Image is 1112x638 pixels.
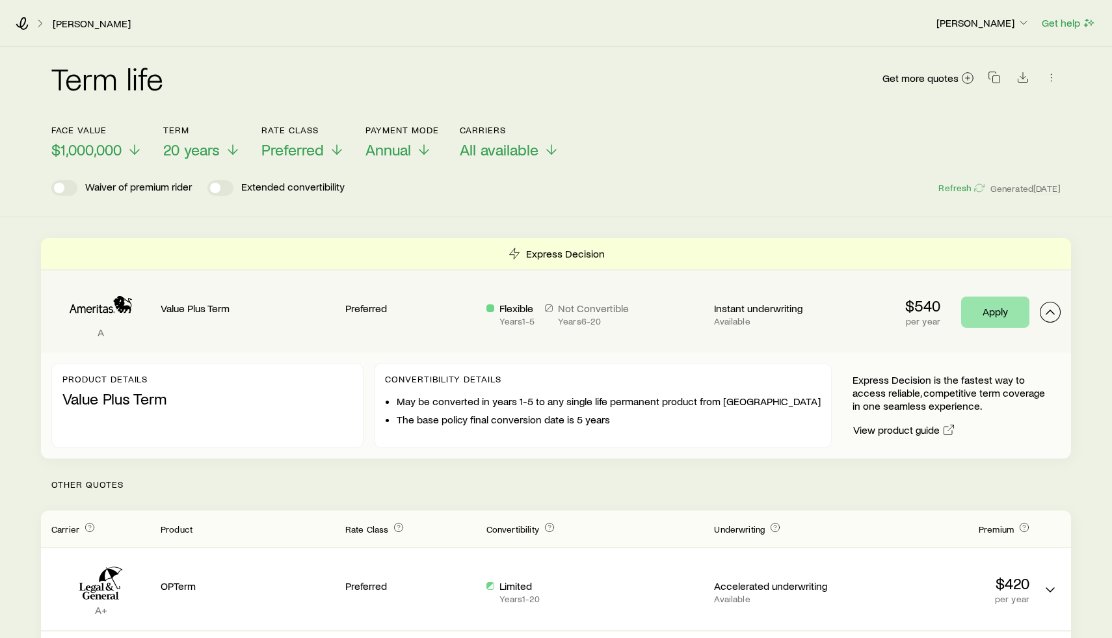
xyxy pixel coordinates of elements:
a: Download CSV [1014,73,1032,86]
p: per year [905,316,940,326]
p: Other Quotes [41,459,1071,511]
span: Rate Class [345,524,389,535]
p: Rate Class [261,125,345,135]
p: Preferred [345,302,476,315]
p: A [51,326,150,339]
p: Accelerated underwriting [714,579,845,592]
button: Rate ClassPreferred [261,125,345,159]
span: $1,000,000 [51,140,122,159]
p: Express Decision is the fastest way to access reliable, competitive term coverage in one seamless... [853,373,1050,412]
p: Years 1 - 5 [499,316,535,326]
span: Convertibility [486,524,539,535]
p: Waiver of premium rider [85,180,192,196]
p: Face value [51,125,142,135]
p: $540 [905,297,940,315]
span: [DATE] [1033,183,1061,194]
button: Term20 years [163,125,241,159]
p: Carriers [460,125,559,135]
p: Convertibility Details [385,374,821,384]
a: [PERSON_NAME] [52,18,131,30]
span: Carrier [51,524,79,535]
button: Refresh [938,182,985,194]
button: Get help [1041,16,1096,31]
button: [PERSON_NAME] [936,16,1031,31]
a: Get more quotes [882,71,975,86]
span: Preferred [261,140,324,159]
p: [PERSON_NAME] [936,16,1030,29]
span: Product [161,524,192,535]
p: Payment Mode [365,125,439,135]
div: Term quotes [41,238,1071,459]
p: Instant underwriting [714,302,845,315]
p: OPTerm [161,579,335,592]
a: Apply [961,297,1029,328]
p: Preferred [345,579,476,592]
p: Value Plus Term [161,302,335,315]
p: Term [163,125,241,135]
p: Not Convertible [558,302,629,315]
span: Get more quotes [882,73,959,83]
p: Available [714,594,845,604]
p: Value Plus Term [62,390,352,408]
button: Face value$1,000,000 [51,125,142,159]
a: View product guide [853,423,956,438]
p: per year [855,594,1029,604]
h2: Term life [51,62,163,94]
span: All available [460,140,538,159]
li: May be converted in years 1-5 to any single life permanent product from [GEOGRAPHIC_DATA] [397,395,821,408]
p: Extended convertibility [241,180,345,196]
span: Annual [365,140,411,159]
p: A+ [51,604,150,617]
p: Available [714,316,845,326]
span: Generated [990,183,1061,194]
span: 20 years [163,140,220,159]
p: $420 [855,574,1029,592]
span: Underwriting [714,524,765,535]
p: Years 1 - 20 [499,594,540,604]
li: The base policy final conversion date is 5 years [397,413,821,426]
p: Express Decision [526,247,605,260]
p: Limited [499,579,540,592]
span: Premium [979,524,1014,535]
p: Years 6 - 20 [558,316,629,326]
p: Product details [62,374,352,384]
button: Payment ModeAnnual [365,125,439,159]
p: Flexible [499,302,535,315]
button: CarriersAll available [460,125,559,159]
